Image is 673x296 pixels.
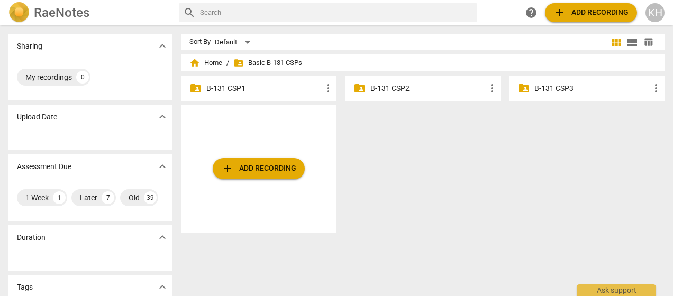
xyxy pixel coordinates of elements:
button: Tile view [608,34,624,50]
span: view_list [626,36,639,49]
div: Default [215,34,254,51]
button: KH [645,3,665,22]
span: add [221,162,234,175]
button: Show more [154,109,170,125]
p: B-131 CSP1 [206,83,322,94]
span: folder_shared [517,82,530,95]
div: 0 [76,71,89,84]
span: Home [189,58,222,68]
span: more_vert [322,82,334,95]
span: expand_more [156,231,169,244]
button: Show more [154,159,170,174]
button: Upload [545,3,637,22]
button: Show more [154,229,170,245]
a: Help [522,3,541,22]
button: Show more [154,279,170,295]
span: expand_more [156,40,169,52]
span: expand_more [156,281,169,293]
span: Basic B-131 CSPs [233,58,302,68]
p: Assessment Due [17,161,71,172]
span: Add recording [553,6,629,19]
div: Later [80,192,97,203]
button: Upload [213,158,305,179]
button: List view [624,34,640,50]
span: help [525,6,538,19]
span: view_module [610,36,623,49]
div: 39 [144,191,157,204]
div: My recordings [25,72,72,82]
span: add [553,6,566,19]
span: Add recording [221,162,296,175]
p: B-131 CSP3 [534,83,650,94]
p: Duration [17,232,46,243]
span: table_chart [643,37,653,47]
span: folder_shared [189,82,202,95]
a: LogoRaeNotes [8,2,170,23]
div: 1 Week [25,192,49,203]
h2: RaeNotes [34,5,89,20]
input: Search [200,4,473,21]
span: more_vert [486,82,498,95]
button: Show more [154,38,170,54]
span: more_vert [650,82,662,95]
p: Upload Date [17,112,57,123]
span: folder_shared [353,82,366,95]
p: B-131 CSP2 [370,83,486,94]
div: Sort By [189,38,211,46]
div: Ask support [577,284,656,296]
span: / [226,59,229,67]
div: 7 [102,191,114,204]
div: Old [129,192,140,203]
span: home [189,58,200,68]
button: Table view [640,34,656,50]
img: Logo [8,2,30,23]
div: 1 [53,191,66,204]
span: search [183,6,196,19]
span: expand_more [156,110,169,123]
span: expand_more [156,160,169,173]
p: Sharing [17,41,42,52]
span: folder_shared [233,58,244,68]
p: Tags [17,282,33,293]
